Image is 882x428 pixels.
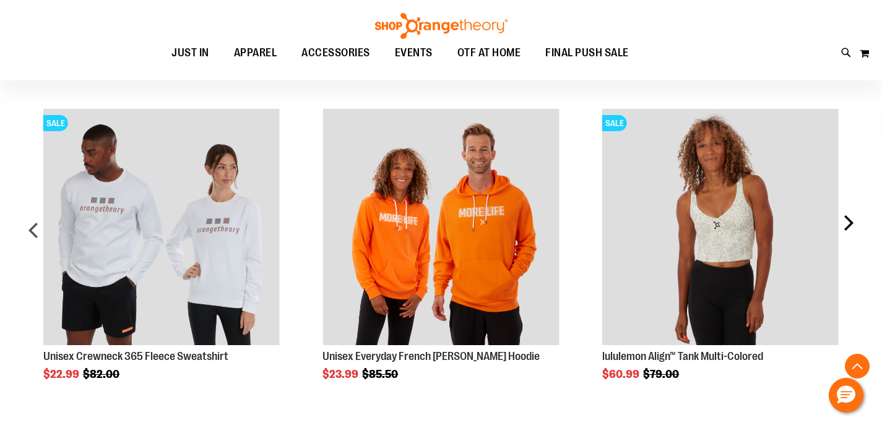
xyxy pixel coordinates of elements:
[322,109,559,347] a: Product Page Link
[545,39,629,67] span: FINAL PUSH SALE
[602,350,763,362] a: lululemon Align™ Tank Multi-Colored
[171,39,209,67] span: JUST IN
[43,368,81,380] span: $22.99
[322,109,559,345] img: Product image for Unisex Everyday French Terry Pullover Hoodie
[602,368,641,380] span: $60.99
[159,39,222,67] a: JUST IN
[845,354,870,379] button: Back To Top
[234,39,277,67] span: APPAREL
[373,13,509,39] img: Shop Orangetheory
[836,90,860,380] div: next
[383,39,445,67] a: EVENTS
[829,378,863,413] button: Hello, have a question? Let’s chat.
[457,39,521,67] span: OTF AT HOME
[322,368,360,380] span: $23.99
[445,39,534,67] a: OTF AT HOME
[301,39,370,67] span: ACCESSORIES
[362,368,400,380] span: $85.50
[602,109,839,345] img: Product image for lululemon Align™ Tank Multi-Colored
[43,115,68,131] span: SALE
[22,90,46,380] div: prev
[533,39,641,67] a: FINAL PUSH SALE
[322,350,540,362] a: Unisex Everyday French [PERSON_NAME] Hoodie
[395,39,433,67] span: EVENTS
[43,109,280,347] a: Product Page Link
[222,39,290,67] a: APPAREL
[602,115,627,131] span: SALE
[43,350,228,362] a: Unisex Crewneck 365 Fleece Sweatshirt
[83,368,121,380] span: $82.00
[602,109,839,347] a: Product Page Link
[289,39,383,67] a: ACCESSORIES
[643,368,681,380] span: $79.00
[43,109,280,345] img: Product image for Unisex Crewneck 365 Fleece Sweatshirt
